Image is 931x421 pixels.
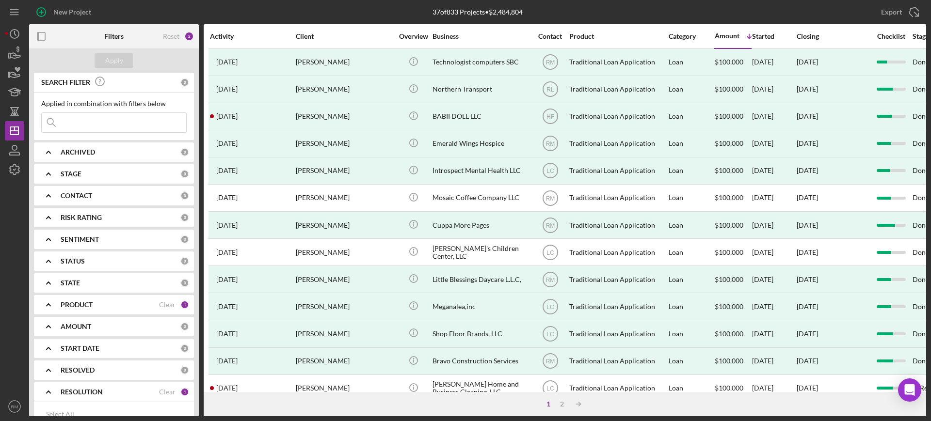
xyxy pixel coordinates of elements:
text: RM [546,140,555,147]
div: Clear [159,301,176,309]
div: Overview [395,32,432,40]
div: $100,000 [715,348,751,374]
div: Reset [163,32,179,40]
div: 0 [180,279,189,287]
div: [PERSON_NAME] [296,348,393,374]
div: Loan [669,212,714,238]
time: 2025-04-09 21:55 [216,58,238,66]
div: [DATE] [752,185,796,211]
b: STATE [61,279,80,287]
div: Product [569,32,666,40]
b: SENTIMENT [61,235,99,243]
b: STATUS [61,257,85,265]
button: New Project [29,2,101,22]
text: RM [546,222,555,229]
time: 2025-01-10 02:16 [216,249,238,256]
text: LC [546,168,554,174]
b: CONTACT [61,192,92,200]
text: LC [546,385,554,392]
div: Started [752,32,796,40]
div: Applied in combination with filters below [41,100,187,108]
div: Bravo Construction Services [433,348,530,374]
div: $100,000 [715,185,751,211]
div: [DATE] [752,321,796,346]
div: 0 [180,148,189,156]
div: Loan [669,294,714,319]
div: [DATE] [752,239,796,265]
div: 2 [184,31,194,41]
div: Open Intercom Messenger [898,378,921,402]
div: [PERSON_NAME] [296,131,393,156]
div: [PERSON_NAME] [296,49,393,75]
text: LC [546,249,554,256]
b: SEARCH FILTER [41,78,90,86]
div: Export [881,2,902,22]
div: Introspect Mental Health LLC [433,158,530,184]
b: AMOUNT [61,323,91,330]
div: [DATE] [797,303,818,311]
div: 0 [180,257,189,265]
div: [DATE] [797,112,818,120]
div: Loan [669,104,714,129]
div: [DATE] [797,330,818,338]
div: Traditional Loan Application [569,104,666,129]
div: 1 [542,400,555,408]
div: [DATE] [752,294,796,319]
div: $100,000 [715,212,751,238]
div: $100,000 [715,131,751,156]
div: Traditional Loan Application [569,239,666,265]
div: Closing [797,32,869,40]
b: RESOLVED [61,366,95,374]
time: 2024-08-12 23:20 [216,167,238,174]
time: 2025-07-30 15:24 [216,112,238,120]
div: Loan [669,49,714,75]
text: RL [546,86,554,93]
div: Shop Floor Brands, LLC [433,321,530,346]
div: [DATE] [752,49,796,75]
div: [PERSON_NAME] [296,321,393,346]
div: [DATE] [797,221,818,229]
div: Loan [669,266,714,292]
div: [PERSON_NAME] [296,239,393,265]
div: Business [433,32,530,40]
div: [DATE] [797,58,818,66]
time: 2025-06-03 15:37 [216,85,238,93]
div: [DATE] [752,348,796,374]
time: [DATE] [797,248,818,256]
div: [PERSON_NAME]'s Children Center, LLC [433,239,530,265]
div: [PERSON_NAME] [296,77,393,102]
b: ARCHIVED [61,148,95,156]
div: [PERSON_NAME] Home and Business Cleaning, LLC [433,375,530,401]
div: 0 [180,191,189,200]
time: 2024-10-07 21:46 [216,330,238,338]
div: 0 [180,235,189,244]
div: $100,000 [715,77,751,102]
div: Technologist computers SBC [433,49,530,75]
time: 2024-06-11 21:59 [216,140,238,147]
div: Meganalea,inc [433,294,530,319]
div: $100,000 [715,266,751,292]
div: Northern Transport [433,77,530,102]
div: Cuppa More Pages [433,212,530,238]
div: Loan [669,348,714,374]
b: START DATE [61,344,99,352]
div: [DATE] [797,140,818,147]
text: HF [546,113,554,120]
div: [DATE] [752,212,796,238]
time: 2024-10-14 16:05 [216,221,238,229]
div: Traditional Loan Application [569,185,666,211]
div: 1 [180,388,189,396]
div: [PERSON_NAME] [296,185,393,211]
div: Mosaic Coffee Company LLC [433,185,530,211]
div: Loan [669,375,714,401]
div: [DATE] [752,375,796,401]
div: Loan [669,77,714,102]
text: RM [11,404,18,409]
div: [DATE] [752,104,796,129]
div: Loan [669,321,714,346]
b: STAGE [61,170,81,178]
b: PRODUCT [61,301,93,309]
div: 0 [180,213,189,222]
div: Emerald Wings Hospice [433,131,530,156]
div: [DATE] [752,158,796,184]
